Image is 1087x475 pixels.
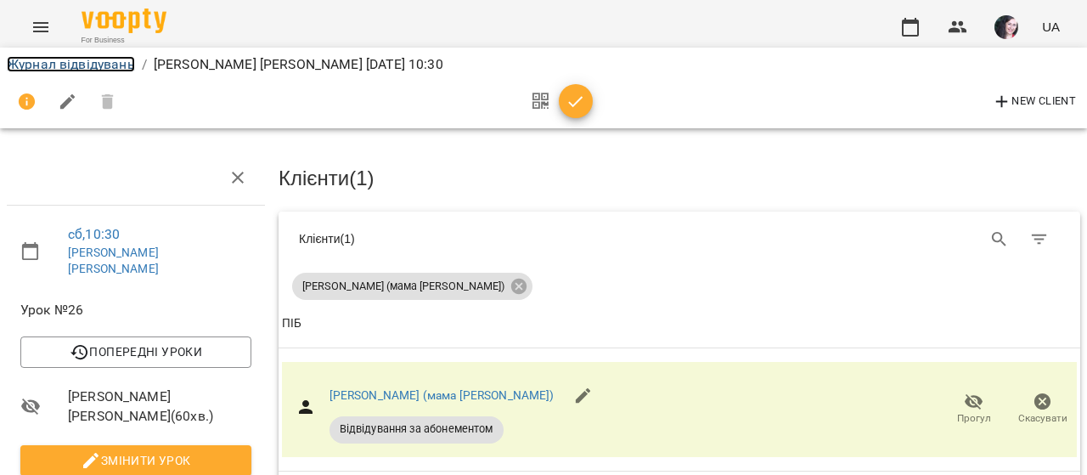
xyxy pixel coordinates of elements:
button: Search [979,219,1020,260]
button: Попередні уроки [20,336,251,367]
span: Змінити урок [34,450,238,471]
div: [PERSON_NAME] (мама [PERSON_NAME]) [292,273,532,300]
span: Відвідування за абонементом [329,421,504,437]
a: [PERSON_NAME] [PERSON_NAME] [68,246,159,276]
nav: breadcrumb [7,54,1080,75]
span: Урок №26 [20,300,251,320]
li: / [142,54,147,75]
div: Клієнти ( 1 ) [299,230,667,247]
span: [PERSON_NAME] [PERSON_NAME] ( 60 хв. ) [68,387,251,427]
h3: Клієнти ( 1 ) [279,167,1080,189]
p: [PERSON_NAME] [PERSON_NAME] [DATE] 10:30 [154,54,443,75]
a: [PERSON_NAME] (мама [PERSON_NAME]) [329,388,555,402]
div: ПІБ [282,314,301,334]
button: New Client [988,88,1080,116]
button: UA [1035,11,1067,42]
span: For Business [82,35,166,46]
button: Прогул [939,386,1008,433]
span: UA [1042,18,1060,36]
span: New Client [992,92,1076,112]
div: Table Toolbar [279,212,1080,266]
span: Попередні уроки [34,342,238,362]
img: Voopty Logo [82,8,166,33]
span: ПІБ [282,314,1077,334]
a: Журнал відвідувань [7,56,135,72]
button: Скасувати [1008,386,1077,433]
span: Прогул [957,411,991,426]
span: Скасувати [1018,411,1067,426]
button: Фільтр [1019,219,1060,260]
div: Sort [282,314,301,334]
a: сб , 10:30 [68,226,120,242]
img: 2806701817c5ecc41609d986f83e462c.jpeg [994,15,1018,39]
button: Menu [20,7,61,48]
span: [PERSON_NAME] (мама [PERSON_NAME]) [292,279,515,294]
